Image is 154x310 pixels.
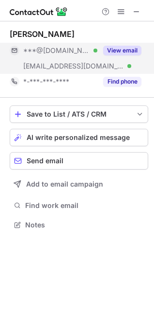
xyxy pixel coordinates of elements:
span: ***@[DOMAIN_NAME] [23,46,90,55]
button: Send email [10,152,148,170]
span: Send email [27,157,63,165]
span: [EMAIL_ADDRESS][DOMAIN_NAME] [23,62,124,70]
span: Notes [25,221,144,229]
img: ContactOut v5.3.10 [10,6,68,17]
div: Save to List / ATS / CRM [27,110,131,118]
button: Notes [10,218,148,232]
button: Reveal Button [103,46,141,55]
button: Find work email [10,199,148,212]
button: Add to email campaign [10,175,148,193]
span: AI write personalized message [27,134,130,141]
span: Add to email campaign [26,180,103,188]
button: Reveal Button [103,77,141,86]
div: [PERSON_NAME] [10,29,75,39]
button: save-profile-one-click [10,105,148,123]
span: Find work email [25,201,144,210]
button: AI write personalized message [10,129,148,146]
